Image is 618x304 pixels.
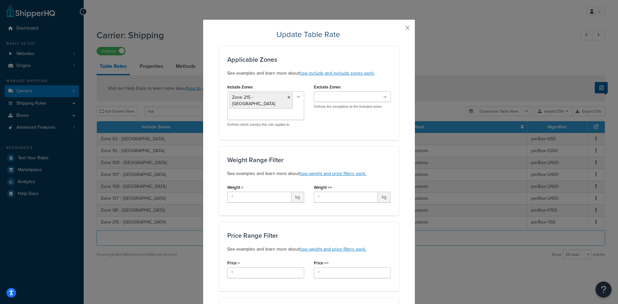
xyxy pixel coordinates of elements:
[219,29,399,40] h2: Update Table Rate
[227,85,253,89] label: Include Zones
[232,94,275,107] span: Zone 215 - [GEOGRAPHIC_DATA]
[378,192,391,203] span: kg
[299,170,366,177] a: how weight and price filters work.
[227,170,391,178] p: See examples and learn more about
[314,185,332,190] label: Weight <=
[227,69,391,77] p: See examples and learn more about
[227,56,391,63] h3: Applicable Zones
[299,246,366,253] a: how weight and price filters work.
[291,192,304,203] span: kg
[314,85,341,89] label: Exclude Zones
[314,261,329,265] label: Price <=
[299,70,375,77] a: how include and exclude zones work.
[227,232,391,239] h3: Price Range Filter
[227,156,391,163] h3: Weight Range Filter
[314,104,391,109] p: Defines the exceptions to the included zones
[227,185,243,190] label: Weight >
[227,122,304,127] p: Defines which zone(s) this rate applies to
[227,261,240,265] label: Price >
[227,245,391,253] p: See examples and learn more about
